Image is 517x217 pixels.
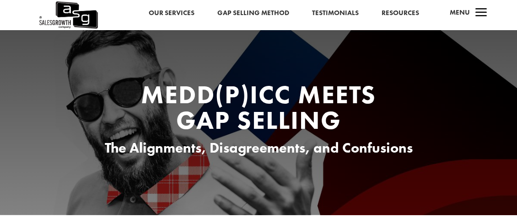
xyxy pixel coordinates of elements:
span: a [472,4,490,22]
a: Testimonials [312,7,359,19]
a: Gap Selling Method [217,7,289,19]
a: Our Services [149,7,194,19]
h1: MEDD(P)ICC Meets Gap Selling [85,82,432,138]
a: Resources [382,7,419,19]
h3: The Alignments, Disagreements, and Confusions [85,138,432,164]
span: Menu [450,8,470,17]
